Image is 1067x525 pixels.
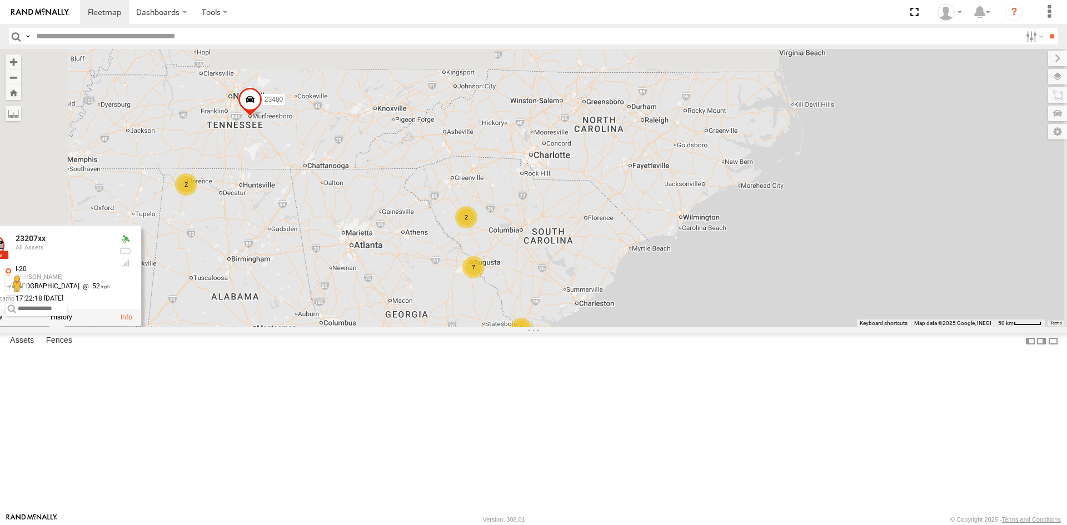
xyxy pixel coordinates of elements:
[914,320,991,326] span: Map data ©2025 Google, INEGI
[16,244,110,251] div: All Assets
[934,4,966,21] div: Sardor Khadjimedov
[4,333,39,349] label: Assets
[1050,321,1062,326] a: Terms (opens in new tab)
[121,313,132,321] a: View Asset Details
[265,96,283,103] span: 23480
[79,282,110,290] span: 52
[6,273,28,295] button: Drag Pegman onto the map to open Street View
[998,320,1014,326] span: 50 km
[16,274,110,281] div: [PERSON_NAME]
[462,256,485,278] div: 7
[995,319,1045,327] button: Map Scale: 50 km per 46 pixels
[16,266,110,273] div: I-20
[1025,333,1036,349] label: Dock Summary Table to the Left
[1036,333,1047,349] label: Dock Summary Table to the Right
[950,516,1061,523] div: © Copyright 2025 -
[6,69,21,85] button: Zoom out
[16,234,110,243] div: 23207xx
[1048,124,1067,139] label: Map Settings
[1002,516,1061,523] a: Terms and Conditions
[1005,3,1023,21] i: ?
[41,333,78,349] label: Fences
[11,8,69,16] img: rand-logo.svg
[860,319,908,327] button: Keyboard shortcuts
[483,516,525,523] div: Version: 308.01
[510,318,532,340] div: 2
[455,206,477,228] div: 2
[119,247,132,256] div: No battery health information received from this device.
[6,54,21,69] button: Zoom in
[175,173,197,196] div: 2
[119,234,132,243] div: Valid GPS Fix
[23,28,32,44] label: Search Query
[6,106,21,121] label: Measure
[1021,28,1045,44] label: Search Filter Options
[1048,333,1059,349] label: Hide Summary Table
[51,313,72,321] label: View Asset History
[16,282,79,290] span: [GEOGRAPHIC_DATA]
[6,514,57,525] a: Visit our Website
[119,258,132,267] div: Last Event GSM Signal Strength
[6,85,21,100] button: Zoom Home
